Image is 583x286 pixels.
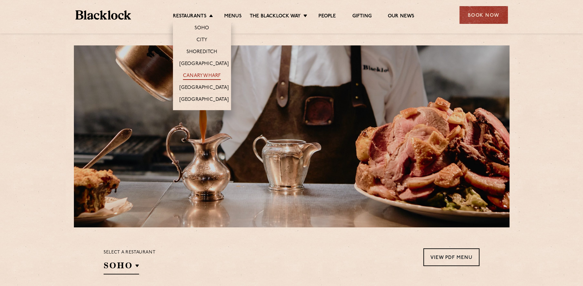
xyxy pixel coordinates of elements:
a: Our News [388,13,415,20]
img: BL_Textured_Logo-footer-cropped.svg [75,10,131,20]
p: Select a restaurant [104,248,156,257]
a: View PDF Menu [423,248,479,266]
a: People [318,13,336,20]
a: [GEOGRAPHIC_DATA] [179,61,229,68]
a: [GEOGRAPHIC_DATA] [179,85,229,92]
a: Shoreditch [186,49,217,56]
div: Book Now [459,6,508,24]
a: Menus [224,13,242,20]
a: Gifting [352,13,371,20]
a: Canary Wharf [183,73,221,80]
a: The Blacklock Way [250,13,301,20]
h2: SOHO [104,260,139,274]
a: City [196,37,207,44]
a: [GEOGRAPHIC_DATA] [179,97,229,104]
a: Soho [195,25,209,32]
a: Restaurants [173,13,206,20]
